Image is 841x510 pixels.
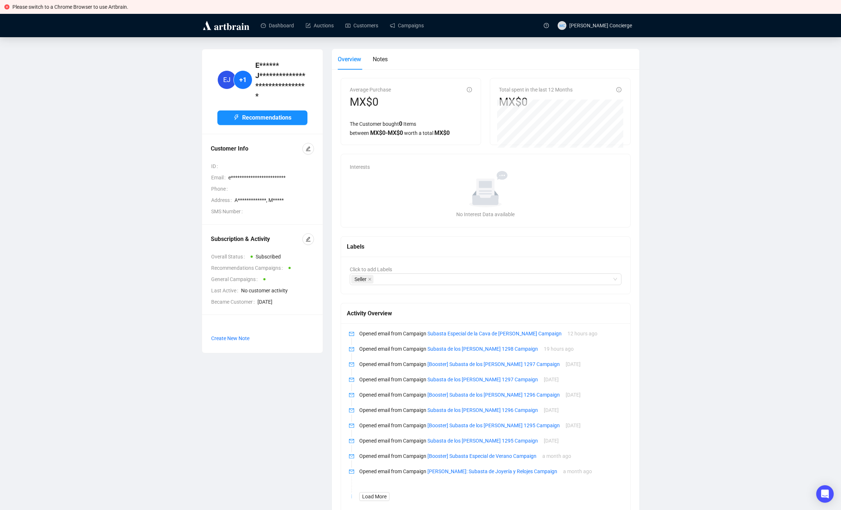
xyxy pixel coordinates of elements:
button: Recommendations [217,110,307,125]
span: info-circle [616,87,621,92]
span: Average Purchase [350,87,391,93]
span: Click to add Labels [350,266,392,272]
div: Subscription & Activity [211,235,302,244]
a: [Booster] Subasta Especial de Verano Campaign [427,453,536,459]
a: Campaigns [390,16,424,35]
button: Create New Note [211,332,250,344]
div: MX$0 [350,95,391,109]
img: logo [202,20,251,31]
a: [Booster] Subasta de los [PERSON_NAME] 1295 Campaign [427,423,560,428]
span: +1 [239,75,247,85]
a: Subasta de los [PERSON_NAME] 1295 Campaign [427,438,538,444]
span: Interests [350,164,370,170]
p: Opened email from Campaign [359,360,621,368]
span: [DATE] [544,377,559,382]
span: Total spent in the last 12 Months [499,87,573,93]
span: mail [349,454,354,459]
span: mail [349,469,354,474]
a: question-circle [539,14,553,37]
span: mail [349,377,354,382]
span: 12 hours ago [567,331,597,336]
span: MX$ 0 - MX$ 0 [370,129,403,136]
div: Please switch to a Chrome Browser to use Artbrain. [12,3,837,11]
div: MX$0 [499,95,573,109]
span: Became Customer [211,298,257,306]
span: [DATE] [566,423,581,428]
span: Load More [362,493,387,501]
span: Notes [373,56,388,63]
span: Seller [351,275,373,284]
a: [Booster] Subasta de los [PERSON_NAME] 1297 Campaign [427,361,560,367]
span: Seller [354,275,367,283]
span: [DATE] [544,438,559,444]
span: SMS Number [211,207,245,215]
span: [DATE] [566,361,581,367]
span: General Campaigns [211,275,260,283]
span: EJ [223,75,230,85]
a: Subasta de los [PERSON_NAME] 1298 Campaign [427,346,538,352]
span: mail [349,408,354,413]
span: [DATE] [257,298,314,306]
span: info-circle [467,87,472,92]
div: Customer Info [211,144,302,153]
p: Opened email from Campaign [359,330,621,338]
span: MX$ 0 [434,129,450,136]
a: Subasta Especial de la Cava de [PERSON_NAME] Campaign [427,331,562,336]
p: Opened email from Campaign [359,345,621,353]
span: Last Active [211,287,241,295]
span: Overall Status [211,253,248,261]
span: a month ago [563,468,592,474]
span: No customer activity [241,287,314,295]
span: a month ago [542,453,571,459]
span: Email [211,174,228,182]
span: [PERSON_NAME] Concierge [569,23,632,28]
a: [PERSON_NAME]: Subasta de Joyería y Relojes Campaign [427,468,557,474]
span: Recommendations Campaigns [211,264,286,272]
div: Activity Overview [347,309,624,318]
span: mail [349,393,354,398]
span: question-circle [544,23,549,28]
span: MC [559,22,565,28]
p: Opened email from Campaign [359,452,621,460]
span: close [368,277,372,281]
span: ID [211,162,221,170]
span: Recommendations [242,113,291,122]
span: edit [306,237,311,242]
a: Auctions [306,16,334,35]
p: Opened email from Campaign [359,375,621,384]
span: 0 [399,120,402,127]
a: Subasta de los [PERSON_NAME] 1297 Campaign [427,377,538,382]
span: Create New Note [211,335,249,341]
span: more [349,494,354,499]
p: Opened email from Campaign [359,421,621,429]
p: Opened email from Campaign [359,391,621,399]
span: Subscribed [256,254,281,260]
p: Opened email from Campaign [359,467,621,475]
div: Open Intercom Messenger [816,485,834,503]
span: [DATE] [566,392,581,398]
span: Overview [338,56,361,63]
span: close-circle [4,4,9,9]
p: Opened email from Campaign [359,437,621,445]
span: 19 hours ago [544,346,574,352]
span: [DATE] [544,407,559,413]
span: thunderbolt [233,114,239,120]
p: Opened email from Campaign [359,406,621,414]
div: Labels [347,242,624,251]
span: edit [306,146,311,151]
span: mail [349,362,354,367]
span: Address [211,196,235,204]
span: mail [349,347,354,352]
span: mail [349,331,354,336]
a: [Booster] Subasta de los [PERSON_NAME] 1296 Campaign [427,392,560,398]
a: Subasta de los [PERSON_NAME] 1296 Campaign [427,407,538,413]
div: No Interest Data available [353,210,619,218]
a: Dashboard [261,16,294,35]
span: mail [349,439,354,444]
a: Customers [345,16,378,35]
div: The Customer bought Items between worth a total [350,119,472,137]
span: Phone [211,185,230,193]
button: Load More [359,492,390,501]
span: mail [349,423,354,428]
